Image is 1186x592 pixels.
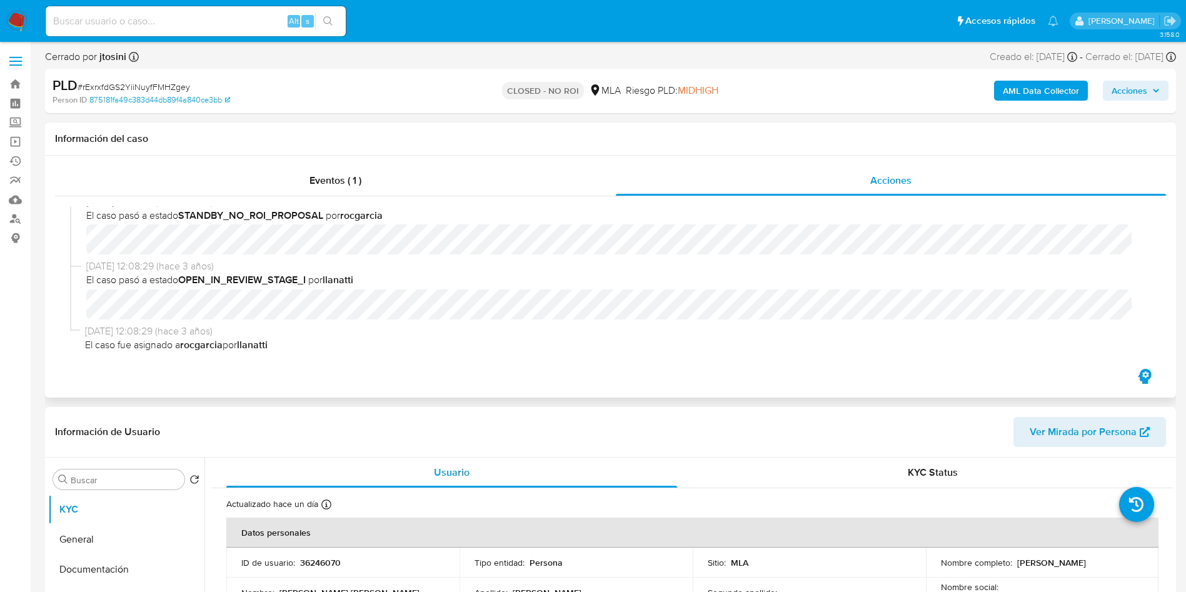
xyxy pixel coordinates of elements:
button: search-icon [315,13,341,30]
b: rocgarcia [340,208,383,223]
button: Buscar [58,474,68,484]
span: Acciones [870,173,912,188]
span: Accesos rápidos [965,14,1035,28]
span: El caso fue asignado a por [85,338,1146,352]
button: Ver Mirada por Persona [1013,417,1166,447]
span: Riesgo PLD: [626,84,718,98]
b: jtosini [97,49,126,64]
div: Cerrado el: [DATE] [1085,50,1176,64]
button: AML Data Collector [994,81,1088,101]
b: llanatti [323,273,353,287]
button: Documentación [48,554,204,584]
span: El caso pasó a estado por [86,273,1146,287]
button: General [48,524,204,554]
div: Creado el: [DATE] [990,50,1077,64]
div: MLA [589,84,621,98]
span: El caso pasó a estado por [86,209,1146,223]
span: Usuario [434,465,470,479]
b: OPEN_IN_REVIEW_STAGE_I [178,273,306,287]
span: # rExrxfdGS2YiiNuyfFMHZgey [78,81,190,93]
button: Acciones [1103,81,1168,101]
span: Cerrado por [45,50,126,64]
p: [PERSON_NAME] [1017,557,1086,568]
span: s [306,15,309,27]
p: Tipo entidad : [475,557,525,568]
input: Buscar usuario o caso... [46,13,346,29]
span: - [1080,50,1083,64]
p: Sitio : [708,557,726,568]
input: Buscar [71,474,179,486]
p: Persona [530,557,563,568]
p: Actualizado hace un día [226,498,318,510]
a: 875181fa49c383d44db89f4a840ce3bb [89,94,230,106]
b: rocgarcia [180,338,223,352]
p: valeria.duch@mercadolibre.com [1088,15,1159,27]
a: Salir [1163,14,1177,28]
b: llanatti [237,338,268,352]
span: Eventos ( 1 ) [309,173,361,188]
h1: Información de Usuario [55,426,160,438]
span: Acciones [1112,81,1147,101]
b: STANDBY_NO_ROI_PROPOSAL [178,208,323,223]
span: [DATE] 12:08:29 (hace 3 años) [86,259,1146,273]
span: MIDHIGH [678,83,718,98]
th: Datos personales [226,518,1158,548]
b: Person ID [53,94,87,106]
b: AML Data Collector [1003,81,1079,101]
button: KYC [48,494,204,524]
p: ID de usuario : [241,557,295,568]
h1: Información del caso [55,133,1166,145]
span: KYC Status [908,465,958,479]
p: CLOSED - NO ROI [502,82,584,99]
span: [DATE] 12:08:29 (hace 3 años) [85,324,1146,338]
p: MLA [731,557,748,568]
b: PLD [53,75,78,95]
button: Volver al orden por defecto [189,474,199,488]
p: 36246070 [300,557,341,568]
p: Nombre completo : [941,557,1012,568]
span: Ver Mirada por Persona [1030,417,1137,447]
span: Alt [289,15,299,27]
a: Notificaciones [1048,16,1058,26]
